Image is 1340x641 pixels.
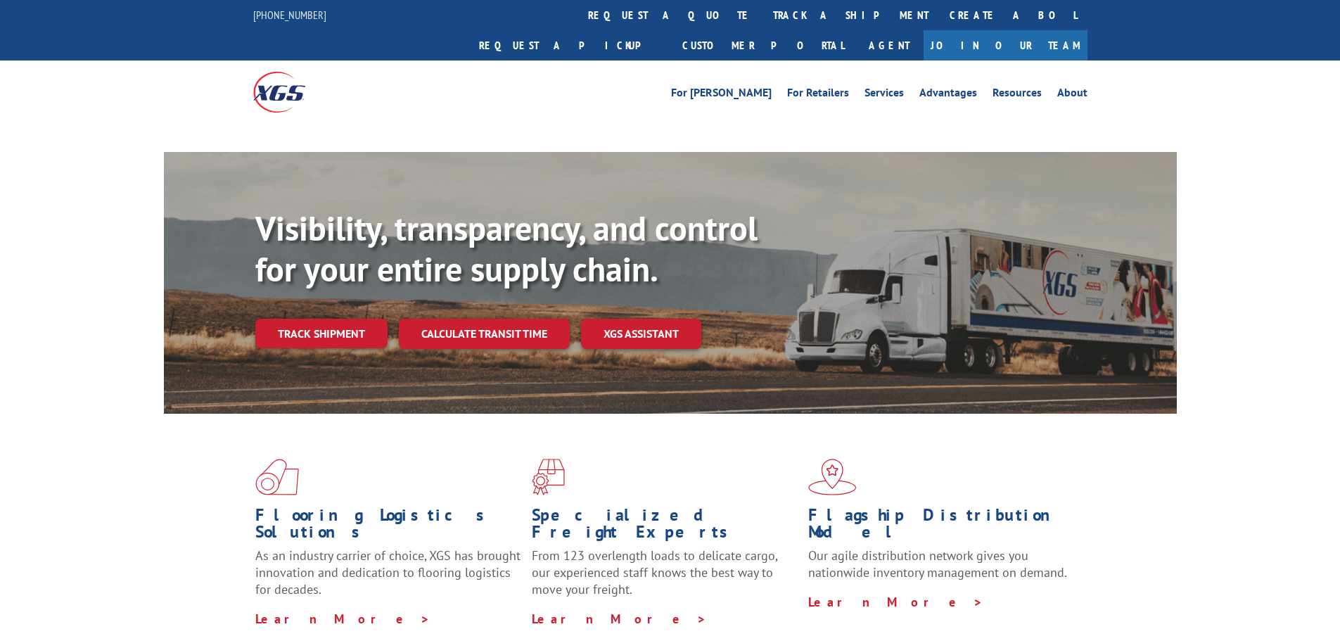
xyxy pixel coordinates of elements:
[532,459,565,495] img: xgs-icon-focused-on-flooring-red
[993,87,1042,103] a: Resources
[919,87,977,103] a: Advantages
[787,87,849,103] a: For Retailers
[672,30,855,61] a: Customer Portal
[255,206,758,291] b: Visibility, transparency, and control for your entire supply chain.
[808,547,1067,580] span: Our agile distribution network gives you nationwide inventory management on demand.
[255,611,430,627] a: Learn More >
[255,547,521,597] span: As an industry carrier of choice, XGS has brought innovation and dedication to flooring logistics...
[532,611,707,627] a: Learn More >
[253,8,326,22] a: [PHONE_NUMBER]
[808,507,1074,547] h1: Flagship Distribution Model
[864,87,904,103] a: Services
[255,319,388,348] a: Track shipment
[808,594,983,610] a: Learn More >
[671,87,772,103] a: For [PERSON_NAME]
[855,30,924,61] a: Agent
[255,507,521,547] h1: Flooring Logistics Solutions
[532,507,798,547] h1: Specialized Freight Experts
[532,547,798,610] p: From 123 overlength loads to delicate cargo, our experienced staff knows the best way to move you...
[399,319,570,349] a: Calculate transit time
[581,319,701,349] a: XGS ASSISTANT
[808,459,857,495] img: xgs-icon-flagship-distribution-model-red
[255,459,299,495] img: xgs-icon-total-supply-chain-intelligence-red
[468,30,672,61] a: Request a pickup
[924,30,1087,61] a: Join Our Team
[1057,87,1087,103] a: About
